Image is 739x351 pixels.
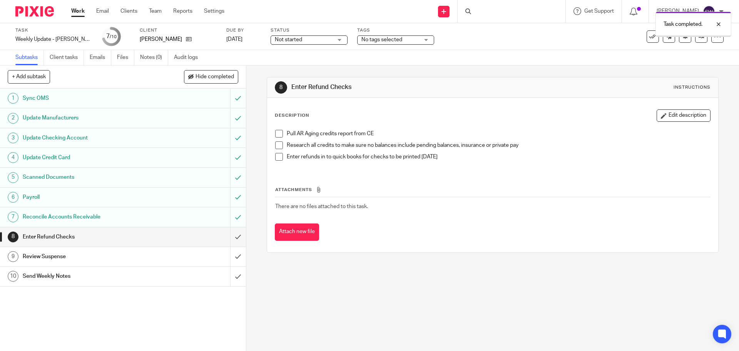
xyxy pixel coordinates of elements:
a: Emails [90,50,111,65]
div: 6 [8,192,18,203]
h1: Reconcile Accounts Receivable [23,211,156,223]
a: Reports [173,7,192,15]
label: Due by [226,27,261,34]
span: No tags selected [361,37,402,42]
div: 7 [106,32,117,41]
a: Audit logs [174,50,204,65]
div: 3 [8,133,18,143]
h1: Review Suspense [23,251,156,262]
h1: Enter Refund Checks [291,83,509,91]
button: Hide completed [184,70,238,83]
h1: Update Manufacturers [23,112,156,124]
img: Pixie [15,6,54,17]
p: Enter refunds in to quick books for checks to be printed [DATE] [287,153,710,161]
span: Attachments [275,188,312,192]
p: Description [275,113,309,119]
a: Team [149,7,162,15]
label: Task [15,27,92,34]
div: Instructions [674,84,711,91]
label: Tags [357,27,434,34]
h1: Update Checking Account [23,132,156,144]
img: svg%3E [703,5,715,18]
a: Work [71,7,85,15]
button: Edit description [657,109,711,122]
label: Client [140,27,217,34]
label: Status [271,27,348,34]
h1: Send Weekly Notes [23,270,156,282]
a: Email [96,7,109,15]
h1: Update Credit Card [23,152,156,163]
div: Weekly Update - Harry-Glaspie [15,35,92,43]
div: 1 [8,93,18,104]
h1: Enter Refund Checks [23,231,156,243]
h1: Scanned Documents [23,171,156,183]
div: 8 [8,232,18,242]
div: 4 [8,152,18,163]
div: 10 [8,271,18,282]
div: 2 [8,113,18,124]
a: Clients [120,7,137,15]
a: Subtasks [15,50,44,65]
span: Hide completed [196,74,234,80]
div: Weekly Update - [PERSON_NAME] [15,35,92,43]
p: Pull AR Aging credits report from CE [287,130,710,138]
a: Client tasks [50,50,84,65]
div: 7 [8,212,18,222]
p: Task completed. [664,20,702,28]
span: Not started [275,37,302,42]
span: [DATE] [226,37,242,42]
div: 5 [8,172,18,183]
div: 8 [275,81,287,94]
p: [PERSON_NAME] [140,35,182,43]
div: 9 [8,251,18,262]
a: Files [117,50,134,65]
small: /10 [110,35,117,39]
h1: Sync OMS [23,92,156,104]
button: Attach new file [275,223,319,241]
a: Settings [204,7,224,15]
p: Research all credits to make sure no balances include pending balances, insurance or private pay [287,141,710,149]
span: There are no files attached to this task. [275,204,368,209]
h1: Payroll [23,191,156,203]
button: + Add subtask [8,70,50,83]
a: Notes (0) [140,50,168,65]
